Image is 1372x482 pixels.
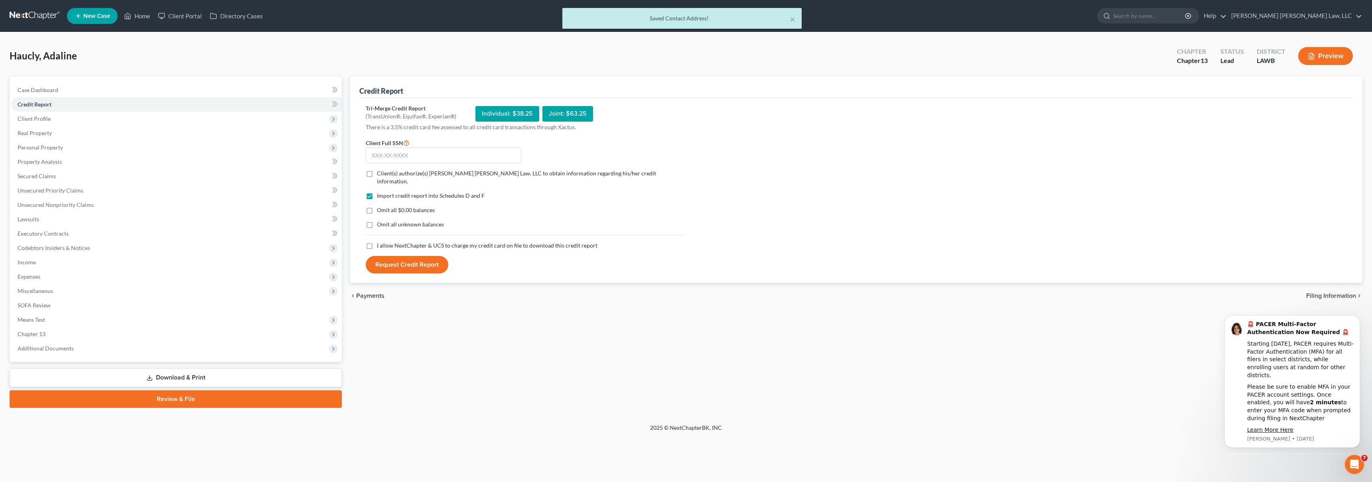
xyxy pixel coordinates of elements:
div: Chapter [1177,47,1208,56]
iframe: Intercom notifications message [1212,308,1372,452]
div: Credit Report [359,86,403,96]
span: Case Dashboard [18,87,58,93]
span: Credit Report [18,101,51,108]
span: Unsecured Priority Claims [18,187,83,194]
a: Case Dashboard [11,83,342,97]
div: LAWB [1257,56,1285,65]
span: Codebtors Insiders & Notices [18,244,90,251]
a: Download & Print [10,368,342,387]
i: chevron_left [350,293,356,299]
span: Income [18,259,36,266]
div: 2025 © NextChapterBK, INC [459,424,913,438]
a: Lawsuits [11,212,342,226]
span: Payments [356,293,384,299]
button: Preview [1298,47,1353,65]
span: Filing Information [1306,293,1356,299]
span: Client(s) authorize(s) [PERSON_NAME] [PERSON_NAME] Law, LLC to obtain information regarding his/h... [377,170,656,185]
div: Status [1220,47,1244,56]
p: There is a 3.5% credit card fee assessed to all credit card transactions through Xactus. [366,123,685,131]
div: (TransUnion®, Equifax®, Experian®) [366,112,456,120]
span: Real Property [18,130,52,136]
button: chevron_left Payments [350,293,384,299]
span: Miscellaneous [18,287,53,294]
a: Property Analysis [11,155,342,169]
a: Unsecured Nonpriority Claims [11,198,342,212]
a: SOFA Review [11,298,342,313]
div: Lead [1220,56,1244,65]
span: Secured Claims [18,173,56,179]
span: Client Profile [18,115,51,122]
a: Secured Claims [11,169,342,183]
span: Means Test [18,316,45,323]
a: Credit Report [11,97,342,112]
button: Filing Information chevron_right [1306,293,1362,299]
span: Client Full SSN [366,140,403,146]
span: SOFA Review [18,302,51,309]
a: Review & File [10,390,342,408]
div: Chapter [1177,56,1208,65]
input: XXX-XX-XXXX [366,148,521,163]
span: Haucly, Adaline [10,50,77,61]
span: Additional Documents [18,345,74,352]
span: Omit all $0.00 balances [377,207,435,213]
a: Executory Contracts [11,226,342,241]
button: × [790,14,795,24]
span: 13 [1200,57,1208,64]
i: chevron_right [1356,293,1362,299]
div: Joint: $63.25 [542,106,593,122]
div: District [1257,47,1285,56]
span: 7 [1361,455,1368,461]
div: Tri-Merge Credit Report [366,104,456,112]
span: Import credit report into Schedules D and F [377,192,485,199]
a: Unsecured Priority Claims [11,183,342,198]
span: Unsecured Nonpriority Claims [18,201,94,208]
span: Property Analysis [18,158,62,165]
span: Expenses [18,273,40,280]
iframe: Intercom live chat [1345,455,1364,474]
span: I allow NextChapter & UCS to charge my credit card on file to download this credit report [377,242,597,249]
button: Request Credit Report [366,256,448,273]
span: Executory Contracts [18,230,69,237]
span: Lawsuits [18,216,39,222]
span: Chapter 13 [18,331,45,337]
span: Personal Property [18,144,63,151]
span: Omit all unknown balances [377,221,444,228]
div: Individual: $38.25 [475,106,539,122]
div: Saved Contact Address! [569,14,795,22]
